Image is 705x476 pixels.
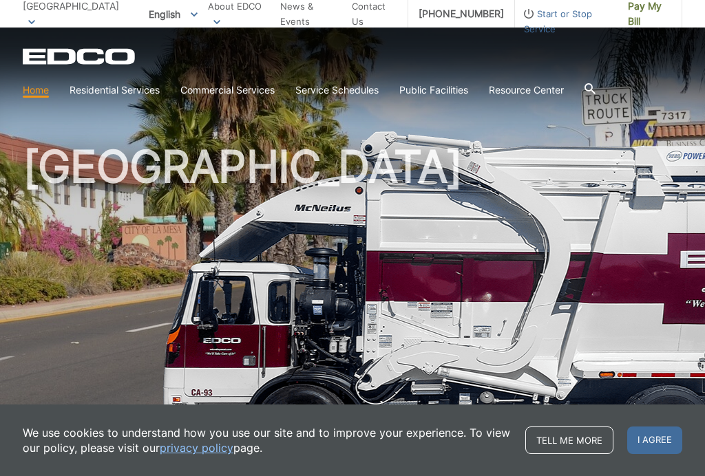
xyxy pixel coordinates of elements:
[23,144,682,446] h1: [GEOGRAPHIC_DATA]
[70,83,160,98] a: Residential Services
[180,83,275,98] a: Commercial Services
[160,440,233,455] a: privacy policy
[399,83,468,98] a: Public Facilities
[138,3,208,25] span: English
[525,426,613,454] a: Tell me more
[23,48,137,65] a: EDCD logo. Return to the homepage.
[23,425,512,455] p: We use cookies to understand how you use our site and to improve your experience. To view our pol...
[627,426,682,454] span: I agree
[489,83,564,98] a: Resource Center
[23,83,49,98] a: Home
[295,83,379,98] a: Service Schedules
